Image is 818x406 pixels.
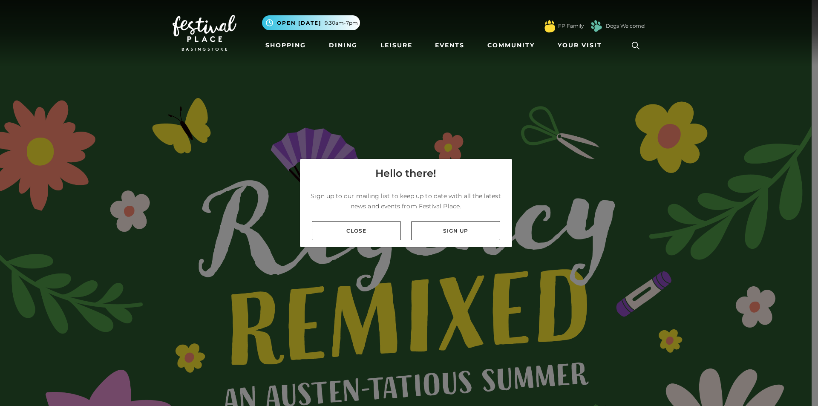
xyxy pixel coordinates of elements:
a: Dining [325,37,361,53]
a: Community [484,37,538,53]
a: FP Family [558,22,584,30]
span: 9.30am-7pm [325,19,358,27]
span: Open [DATE] [277,19,321,27]
img: Festival Place Logo [173,15,236,51]
a: Close [312,221,401,240]
a: Shopping [262,37,309,53]
p: Sign up to our mailing list to keep up to date with all the latest news and events from Festival ... [307,191,505,211]
a: Events [432,37,468,53]
button: Open [DATE] 9.30am-7pm [262,15,360,30]
a: Sign up [411,221,500,240]
a: Dogs Welcome! [606,22,645,30]
h4: Hello there! [375,166,436,181]
a: Your Visit [554,37,610,53]
a: Leisure [377,37,416,53]
span: Your Visit [558,41,602,50]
